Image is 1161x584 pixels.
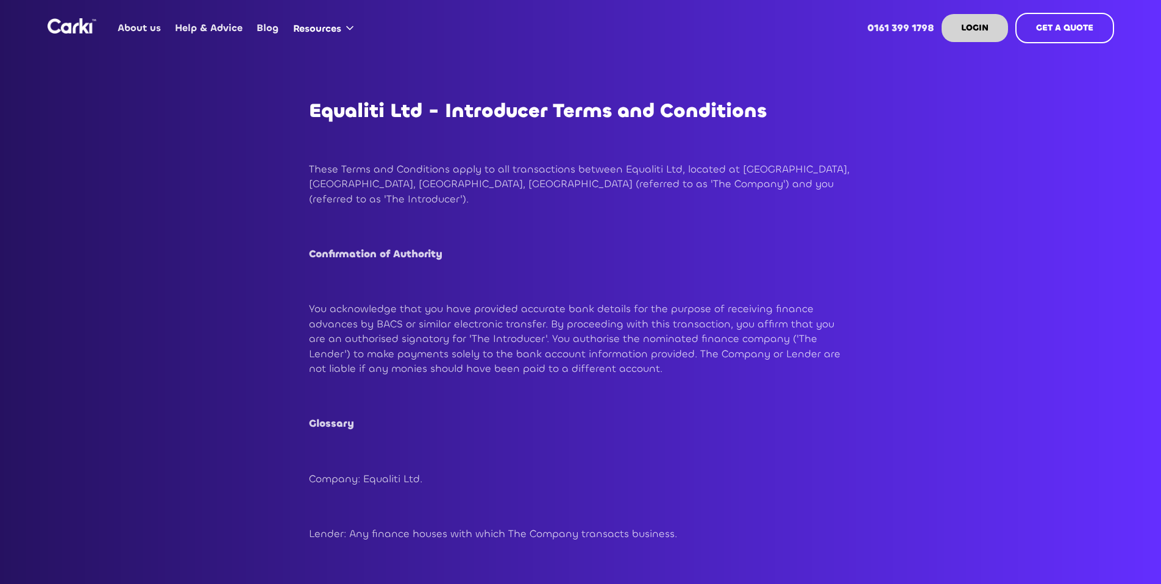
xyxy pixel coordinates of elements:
[48,18,96,34] a: home
[1036,22,1093,34] strong: GET A QUOTE
[250,4,286,52] a: Blog
[309,527,853,541] p: Lender: Any finance houses with which The Company transacts business.
[1015,13,1114,43] a: GET A QUOTE
[942,14,1008,42] a: LOGIN
[293,22,341,35] div: Resources
[309,472,853,486] p: Company: Equaliti Ltd.
[860,4,941,52] a: 0161 399 1798
[309,417,354,430] strong: Glossary
[309,162,853,207] p: These Terms and Conditions apply to all transactions between Equaliti Ltd, located at [GEOGRAPHIC...
[867,21,934,34] strong: 0161 399 1798
[286,5,366,51] div: Resources
[309,247,442,261] strong: Confirmation of Authority
[309,98,767,124] strong: Equaliti Ltd - Introducer Terms and Conditions
[168,4,250,52] a: Help & Advice
[961,22,989,34] strong: LOGIN
[309,302,853,376] p: You acknowledge that you have provided accurate bank details for the purpose of receiving finance...
[111,4,168,52] a: About us
[48,18,96,34] img: Logo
